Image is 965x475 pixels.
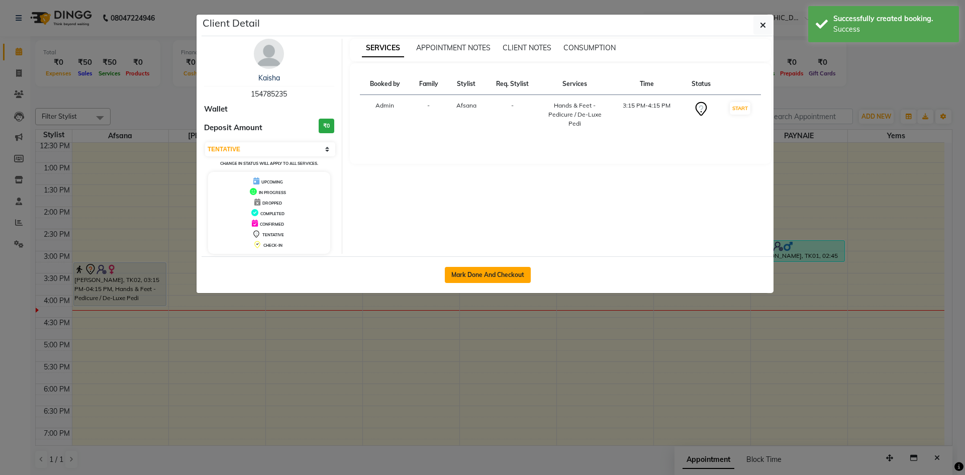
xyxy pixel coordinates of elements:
[833,14,951,24] div: Successfully created booking.
[204,104,228,115] span: Wallet
[259,190,286,195] span: IN PROGRESS
[260,211,284,216] span: COMPLETED
[410,73,447,95] th: Family
[220,161,318,166] small: Change in status will apply to all services.
[251,89,287,99] span: 154785235
[262,201,282,206] span: DROPPED
[203,16,260,31] h5: Client Detail
[445,267,531,283] button: Mark Done And Checkout
[362,39,404,57] span: SERVICES
[539,73,611,95] th: Services
[258,73,280,82] a: Kaisha
[263,243,282,248] span: CHECK-IN
[833,24,951,35] div: Success
[260,222,284,227] span: CONFIRMED
[410,95,447,135] td: -
[416,43,491,52] span: APPOINTMENT NOTES
[486,95,539,135] td: -
[611,73,683,95] th: Time
[447,73,486,95] th: Stylist
[360,73,410,95] th: Booked by
[262,232,284,237] span: TENTATIVE
[319,119,334,133] h3: ₹0
[730,102,750,115] button: START
[683,73,720,95] th: Status
[360,95,410,135] td: Admin
[503,43,551,52] span: CLIENT NOTES
[486,73,539,95] th: Req. Stylist
[456,102,476,109] span: Afsana
[545,101,605,128] div: Hands & Feet - Pedicure / De-Luxe Pedi
[261,179,283,184] span: UPCOMING
[611,95,683,135] td: 3:15 PM-4:15 PM
[563,43,616,52] span: CONSUMPTION
[204,122,262,134] span: Deposit Amount
[254,39,284,69] img: avatar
